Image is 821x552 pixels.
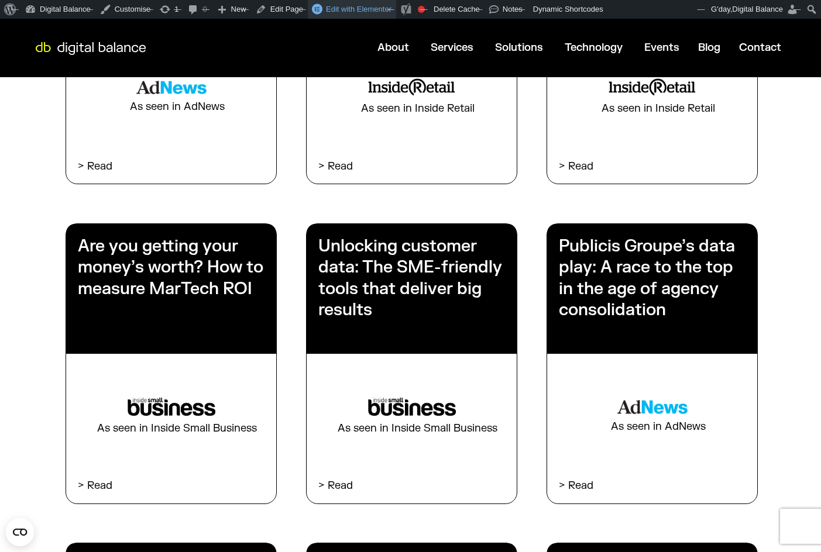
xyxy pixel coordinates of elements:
[418,6,425,13] div: Focus keyphrase not set
[6,518,34,546] button: Open CMP widget
[306,223,517,504] a: Unlocking customer data: The SME-friendly tools that deliver big results As seen in Inside Small ...
[431,41,473,54] a: Services
[326,416,497,435] div: As seen in Inside Small Business
[565,41,623,54] a: Technology
[318,479,505,492] p: > Read
[318,160,505,173] p: > Read
[559,236,746,321] h3: Publicis Groupe’s data play: A race to the top in the age of agency consolidation
[153,36,791,59] nav: Menu
[698,41,720,54] a: Blog
[559,479,746,492] p: > Read
[66,223,277,504] a: Are you getting your money’s worth? How to measure MarTech ROI As seen in Inside Small Business >...
[495,41,543,54] a: Solutions
[599,414,706,433] div: As seen in AdNews
[547,223,758,504] a: Publicis Groupe’s data play: A race to the top in the age of agency consolidation As seen in AdNe...
[78,479,264,492] p: > Read
[644,41,679,54] a: Events
[739,41,781,54] a: Contact
[318,236,505,321] h3: Unlocking customer data: The SME-friendly tools that deliver big results
[85,416,257,435] div: As seen in Inside Small Business
[732,5,783,13] span: Digital Balance
[377,41,409,54] a: About
[349,96,475,115] div: As seen in Inside Retail
[326,5,391,13] span: Edit with Elementor
[559,160,746,173] p: > Read
[118,94,225,113] div: As seen in AdNews
[153,36,791,59] div: Menu Toggle
[78,236,264,299] h3: Are you getting your money’s worth? How to measure MarTech ROI
[78,160,264,173] p: > Read
[590,96,715,115] div: As seen in Inside Retail
[29,42,152,55] img: Digital Balance logo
